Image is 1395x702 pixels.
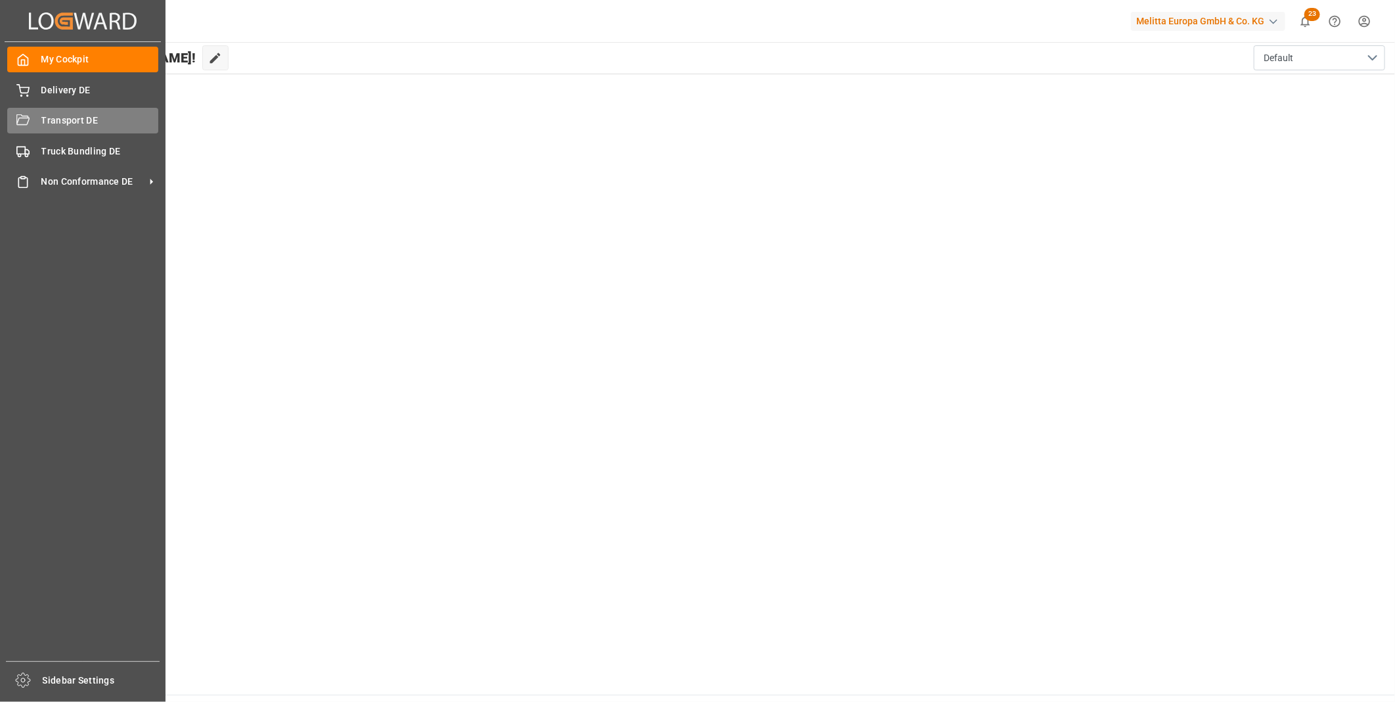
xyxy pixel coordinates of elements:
span: My Cockpit [41,53,159,66]
button: Melitta Europa GmbH & Co. KG [1131,9,1291,34]
span: Transport DE [41,114,159,128]
span: Delivery DE [41,83,159,97]
a: Truck Bundling DE [7,138,158,164]
span: Sidebar Settings [43,674,160,688]
a: Delivery DE [7,77,158,103]
a: Transport DE [7,108,158,133]
span: Non Conformance DE [41,175,145,189]
button: show 23 new notifications [1291,7,1320,36]
div: Melitta Europa GmbH & Co. KG [1131,12,1285,31]
button: Help Center [1320,7,1350,36]
span: Hello [PERSON_NAME]! [55,45,196,70]
span: Truck Bundling DE [41,145,159,158]
span: Default [1264,51,1293,65]
span: 23 [1304,8,1320,21]
a: My Cockpit [7,47,158,72]
button: open menu [1254,45,1385,70]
